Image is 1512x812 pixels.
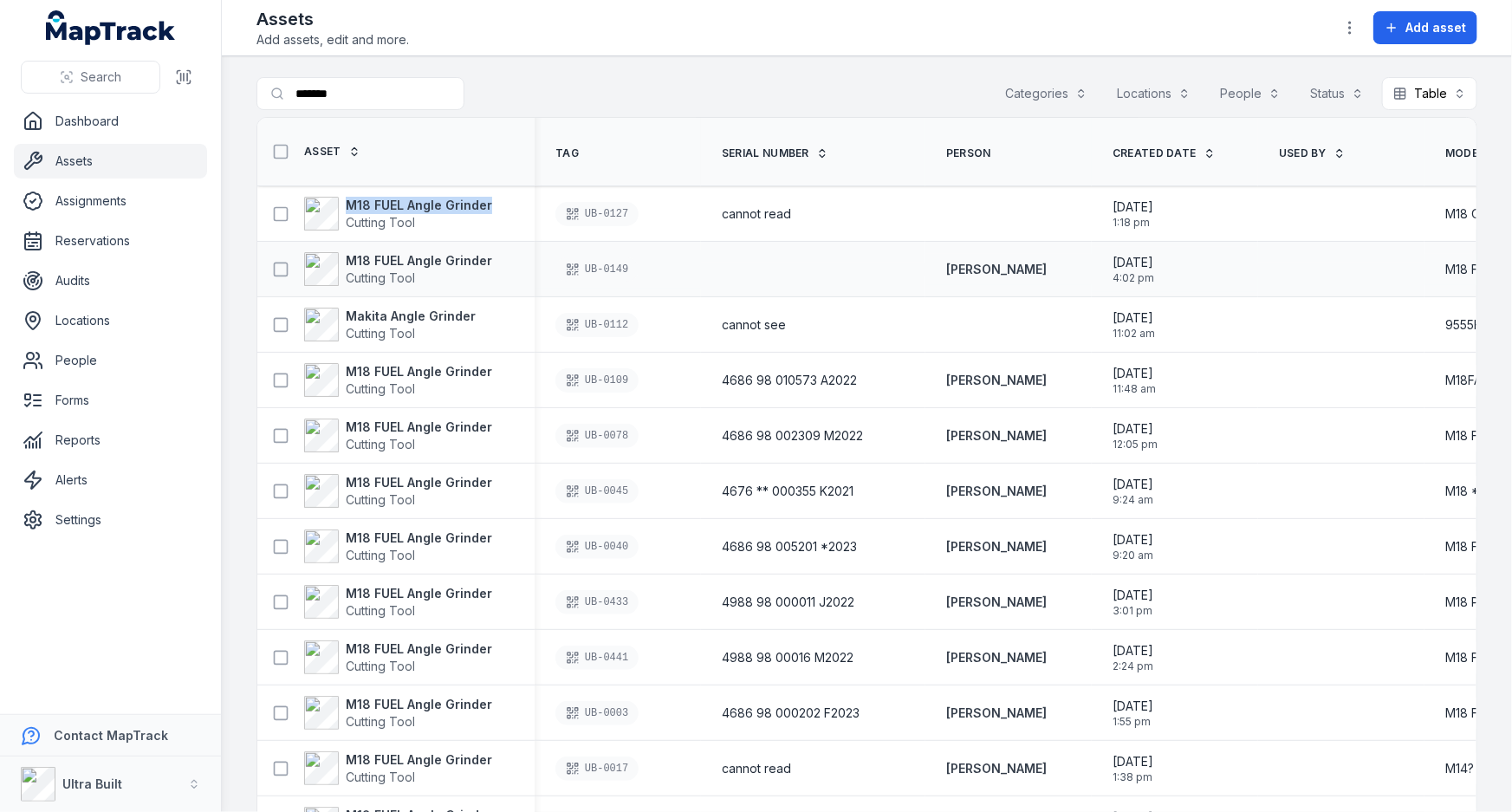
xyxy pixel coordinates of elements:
[1279,146,1327,160] span: USED BY
[555,757,639,781] div: UB-0017
[1113,254,1154,271] span: [DATE]
[346,308,476,325] strong: Makita Angle Grinder
[946,146,991,160] span: Person
[346,640,492,658] strong: M18 FUEL Angle Grinder
[1113,254,1154,285] time: 13/08/2025, 4:02:54 pm
[1445,146,1504,160] a: Model
[946,372,1047,389] a: [PERSON_NAME]
[14,184,207,218] a: Assignments
[1445,146,1485,160] span: Model
[14,463,207,497] a: Alerts
[555,535,639,559] div: UB-0040
[722,649,853,666] span: 4988 98 00016 M2022
[304,197,492,231] a: M18 FUEL Angle GrinderCutting Tool
[81,68,121,86] span: Search
[346,529,492,547] strong: M18 FUEL Angle Grinder
[346,270,415,285] span: Cutting Tool
[346,363,492,380] strong: M18 FUEL Angle Grinder
[1113,476,1153,493] span: [DATE]
[1113,271,1154,285] span: 4:02 pm
[994,77,1099,110] button: Categories
[54,728,168,743] strong: Contact MapTrack
[14,303,207,338] a: Locations
[14,144,207,179] a: Assets
[1113,420,1158,451] time: 05/08/2025, 12:05:44 pm
[722,316,786,334] span: cannot see
[1113,531,1153,562] time: 31/07/2025, 9:20:34 am
[14,343,207,378] a: People
[1113,420,1158,438] span: [DATE]
[1373,11,1477,44] button: Add asset
[1113,365,1156,382] span: [DATE]
[256,7,409,31] h2: Assets
[304,252,492,287] a: M18 FUEL Angle GrinderCutting Tool
[1113,146,1197,160] span: Created Date
[346,215,415,230] span: Cutting Tool
[304,474,492,509] a: M18 FUEL Angle GrinderCutting Tool
[1113,587,1153,618] time: 14/07/2025, 3:01:41 pm
[946,705,1047,722] strong: [PERSON_NAME]
[304,363,492,398] a: M18 FUEL Angle GrinderCutting Tool
[1382,77,1477,110] button: Table
[1113,659,1153,673] span: 2:24 pm
[346,419,492,436] strong: M18 FUEL Angle Grinder
[1113,698,1153,715] span: [DATE]
[722,146,828,160] a: Serial Number
[21,61,160,94] button: Search
[946,649,1047,666] a: [PERSON_NAME]
[62,776,122,791] strong: Ultra Built
[1113,753,1153,770] span: [DATE]
[1113,698,1153,729] time: 08/07/2025, 1:55:53 pm
[555,202,639,226] div: UB-0127
[346,381,415,396] span: Cutting Tool
[346,770,415,784] span: Cutting Tool
[555,701,639,725] div: UB-0003
[946,538,1047,555] strong: [PERSON_NAME]
[346,326,415,341] span: Cutting Tool
[304,529,492,564] a: M18 FUEL Angle GrinderCutting Tool
[1113,531,1153,549] span: [DATE]
[1113,753,1153,784] time: 08/07/2025, 1:38:14 pm
[304,145,341,159] span: Asset
[346,696,492,713] strong: M18 FUEL Angle Grinder
[1113,587,1153,604] span: [DATE]
[1209,77,1292,110] button: People
[346,252,492,270] strong: M18 FUEL Angle Grinder
[1113,715,1153,729] span: 1:55 pm
[46,10,176,45] a: MapTrack
[346,603,415,618] span: Cutting Tool
[304,696,492,731] a: M18 FUEL Angle GrinderCutting Tool
[256,31,409,49] span: Add assets, edit and more.
[1113,365,1156,396] time: 11/08/2025, 11:48:36 am
[1113,382,1156,396] span: 11:48 am
[1405,19,1466,36] span: Add asset
[555,368,639,393] div: UB-0109
[946,261,1047,278] strong: [PERSON_NAME]
[555,313,639,337] div: UB-0112
[1113,146,1216,160] a: Created Date
[14,383,207,418] a: Forms
[346,492,415,507] span: Cutting Tool
[1113,493,1153,507] span: 9:24 am
[346,714,415,729] span: Cutting Tool
[1113,604,1153,618] span: 3:01 pm
[304,419,492,453] a: M18 FUEL Angle GrinderCutting Tool
[14,224,207,258] a: Reservations
[1113,476,1153,507] time: 31/07/2025, 9:24:59 am
[946,483,1047,500] a: [PERSON_NAME]
[1299,77,1375,110] button: Status
[946,427,1047,445] a: [PERSON_NAME]
[1113,642,1153,673] time: 10/07/2025, 2:24:41 pm
[1113,198,1153,216] span: [DATE]
[722,427,863,445] span: 4686 98 002309 M2022
[946,760,1047,777] a: [PERSON_NAME]
[722,205,791,223] span: cannot read
[304,640,492,675] a: M18 FUEL Angle GrinderCutting Tool
[14,104,207,139] a: Dashboard
[346,659,415,673] span: Cutting Tool
[722,483,853,500] span: 4676 ** 000355 K2021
